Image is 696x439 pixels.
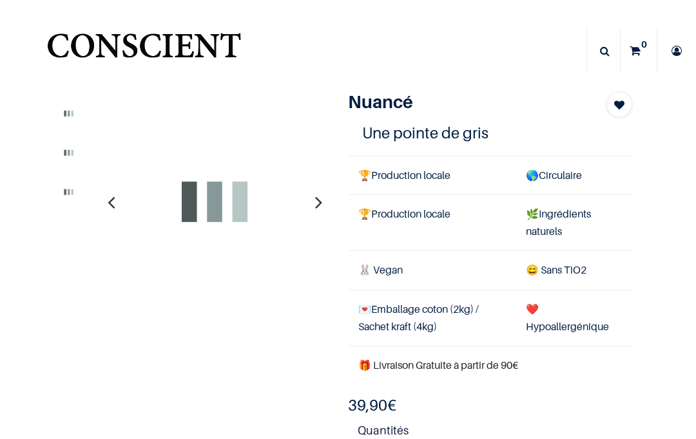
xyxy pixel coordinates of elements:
[53,137,84,169] img: Product image
[348,156,516,194] td: Production locale
[358,263,403,276] span: 🐰 Vegan
[44,26,244,77] a: Logo of Conscient
[53,176,84,208] img: Product image
[348,396,387,415] span: 39,90
[516,251,632,290] td: ans TiO2
[526,169,539,182] span: 🌎
[53,98,84,129] img: Product image
[348,396,396,415] b: €
[348,290,516,346] td: Emballage coton (2kg) / Sachet kraft (4kg)
[606,91,632,117] button: Add to wishlist
[614,97,624,113] span: Add to wishlist
[638,38,650,51] sup: 0
[362,122,618,144] h4: Une pointe de gris
[44,26,244,77] img: Conscient
[358,207,371,220] span: 🏆
[621,28,657,73] a: 0
[516,290,632,346] td: ❤️Hypoallergénique
[526,207,539,220] span: 🌿
[526,263,546,276] span: 😄 S
[348,195,516,251] td: Production locale
[104,91,325,313] img: Product image
[516,195,632,251] td: Ingrédients naturels
[348,91,590,113] h1: Nuancé
[516,156,632,194] td: Circulaire
[358,359,518,371] font: 🎁 Livraison Gratuite à partir de 90€
[358,169,371,182] span: 🏆
[358,303,371,315] span: 💌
